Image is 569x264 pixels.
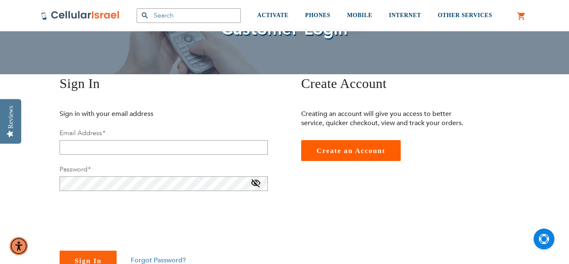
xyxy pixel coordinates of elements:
img: Cellular Israel Logo [41,10,120,20]
label: Email Address [60,128,105,138]
span: Create Account [301,76,387,91]
span: OTHER SERVICES [438,12,492,18]
div: Reviews [7,106,15,128]
span: INTERNET [389,12,421,18]
span: Create an Account [317,147,385,155]
span: PHONES [305,12,331,18]
span: MOBILE [347,12,372,18]
p: Creating an account will give you access to better service, quicker checkout, view and track your... [301,109,470,128]
div: Accessibility Menu [10,237,28,255]
span: Sign In [60,76,100,91]
span: ACTIVATE [257,12,289,18]
label: Password [60,165,90,174]
input: Search [137,8,241,23]
input: Email [60,140,268,155]
a: Create an Account [301,140,401,161]
iframe: reCAPTCHA [60,201,186,234]
p: Sign in with your email address [60,109,228,118]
